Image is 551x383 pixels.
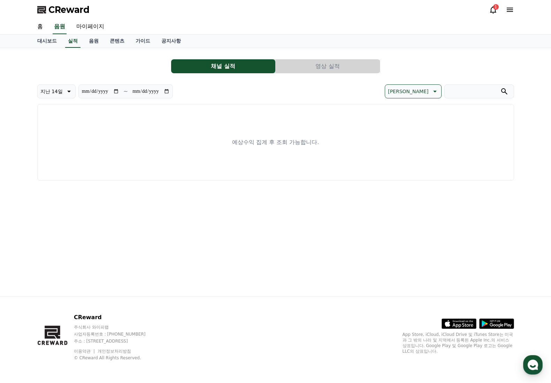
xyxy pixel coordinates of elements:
[489,6,497,14] a: 1
[40,87,63,96] p: 지난 14일
[74,324,159,330] p: 주식회사 와이피랩
[276,59,380,73] button: 영상 실적
[130,35,156,48] a: 가이드
[156,35,186,48] a: 공지사항
[74,313,159,322] p: CReward
[104,35,130,48] a: 콘텐츠
[48,4,90,15] span: CReward
[83,35,104,48] a: 음원
[388,87,428,96] p: [PERSON_NAME]
[98,349,131,354] a: 개인정보처리방침
[123,87,128,96] p: ~
[65,35,81,48] a: 실적
[171,59,275,73] button: 채널 실적
[493,4,499,10] div: 1
[74,331,159,337] p: 사업자등록번호 : [PHONE_NUMBER]
[71,20,110,34] a: 마이페이지
[74,355,159,361] p: © CReward All Rights Reserved.
[32,20,48,34] a: 홈
[232,138,319,147] p: 예상수익 집계 후 조회 가능합니다.
[90,221,134,239] a: 설정
[64,232,72,238] span: 대화
[22,232,26,237] span: 홈
[403,332,514,354] p: App Store, iCloud, iCloud Drive 및 iTunes Store는 미국과 그 밖의 나라 및 지역에서 등록된 Apple Inc.의 서비스 상표입니다. Goo...
[46,221,90,239] a: 대화
[32,35,62,48] a: 대시보드
[53,20,67,34] a: 음원
[74,338,159,344] p: 주소 : [STREET_ADDRESS]
[74,349,96,354] a: 이용약관
[385,84,441,98] button: [PERSON_NAME]
[108,232,116,237] span: 설정
[37,4,90,15] a: CReward
[2,221,46,239] a: 홈
[37,84,76,98] button: 지난 14일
